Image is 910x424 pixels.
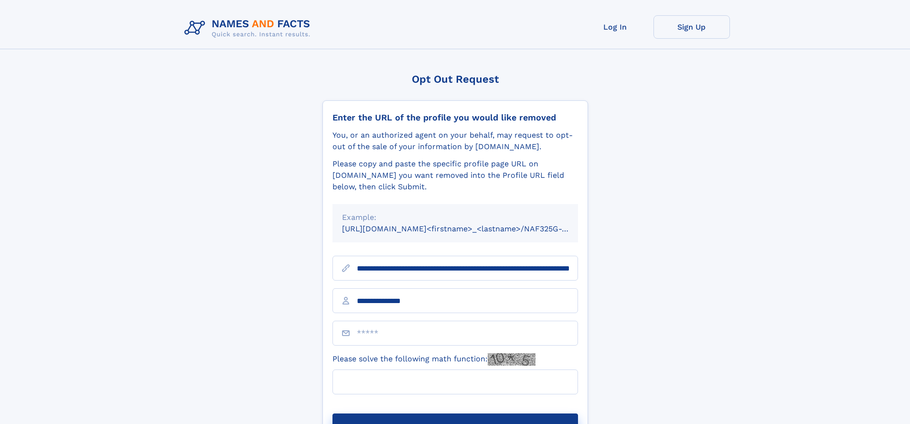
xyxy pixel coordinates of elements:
img: Logo Names and Facts [181,15,318,41]
a: Sign Up [653,15,730,39]
div: Example: [342,212,568,223]
label: Please solve the following math function: [332,353,535,366]
div: Please copy and paste the specific profile page URL on [DOMAIN_NAME] you want removed into the Pr... [332,158,578,193]
a: Log In [577,15,653,39]
div: Opt Out Request [322,73,588,85]
div: You, or an authorized agent on your behalf, may request to opt-out of the sale of your informatio... [332,130,578,152]
div: Enter the URL of the profile you would like removed [332,112,578,123]
small: [URL][DOMAIN_NAME]<firstname>_<lastname>/NAF325G-xxxxxxxx [342,224,596,233]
